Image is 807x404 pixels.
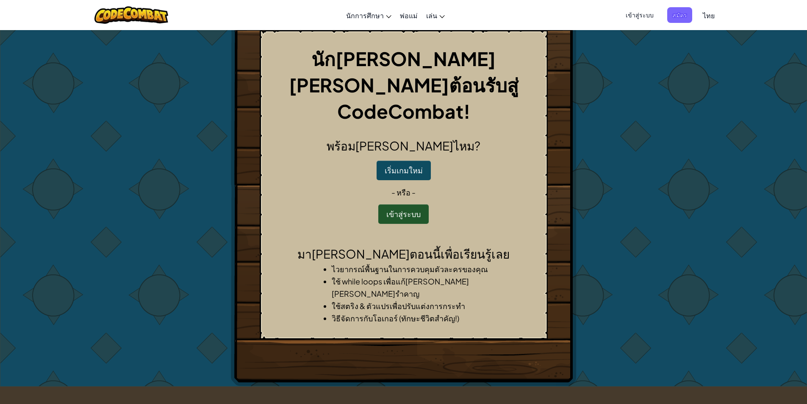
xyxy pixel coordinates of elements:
button: เริ่มเกมใหม่ [377,161,431,180]
span: นักการศึกษา [346,11,384,20]
button: เข้าสู่ระบบ [621,7,659,23]
li: ใช้สตริง & ตัวแปรเพื่อปรับแต่งการกระทำ [332,300,493,312]
span: - [391,187,397,197]
li: วิธีจัดการกับโอเกอร์ (ทักษะชีวิตสำคัญ!) [332,312,493,324]
li: ไวยากรณ์พื้นฐานในการควบคุมตัวละครของคุณ [332,263,493,275]
span: ไทย [703,11,715,20]
img: CodeCombat logo [94,6,169,24]
span: หรือ [397,187,410,197]
a: พ่อแม่ [396,4,422,27]
h2: พร้อม[PERSON_NAME]ไหม? [267,137,541,155]
li: ใช้ while loops เพื่อแก้[PERSON_NAME][PERSON_NAME]รำคาญ [332,275,493,300]
button: สมัคร [667,7,692,23]
h2: มา[PERSON_NAME]ตอนนี้เพื่อเรียนรู้เลย [267,245,541,263]
a: นักการศึกษา [342,4,396,27]
button: เข้าสู่ระบบ [378,204,429,224]
a: ไทย [699,4,719,27]
span: เล่น [426,11,437,20]
span: - [410,187,416,197]
a: เล่น [422,4,449,27]
h1: นัก[PERSON_NAME] [PERSON_NAME]ต้อนรับสู่ CodeCombat! [267,45,541,124]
